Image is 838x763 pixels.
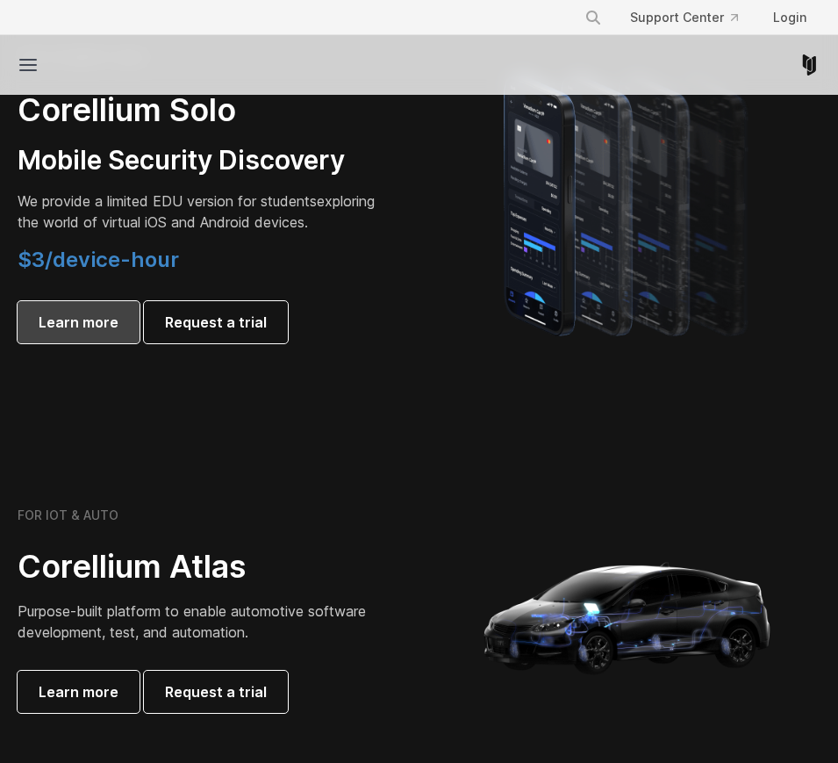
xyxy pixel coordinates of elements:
[18,247,179,272] span: $3/device-hour
[39,312,118,333] span: Learn more
[18,192,317,210] span: We provide a limited EDU version for students
[165,312,267,333] span: Request a trial
[577,2,609,33] button: Search
[39,681,118,702] span: Learn more
[469,50,789,357] img: A lineup of four iPhone models becoming more gradient and blurred
[616,2,752,33] a: Support Center
[18,301,140,343] a: Learn more
[18,671,140,713] a: Learn more
[18,191,377,233] p: exploring the world of virtual iOS and Android devices.
[144,301,288,343] a: Request a trial
[18,144,377,177] h3: Mobile Security Discovery
[759,2,820,33] a: Login
[18,507,118,523] h6: FOR IOT & AUTO
[165,681,267,702] span: Request a trial
[18,547,377,587] h2: Corellium Atlas
[570,2,820,33] div: Navigation Menu
[799,54,820,76] a: Corellium Home
[144,671,288,713] a: Request a trial
[18,90,377,130] h2: Corellium Solo
[18,602,366,641] span: Purpose-built platform to enable automotive software development, test, and automation.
